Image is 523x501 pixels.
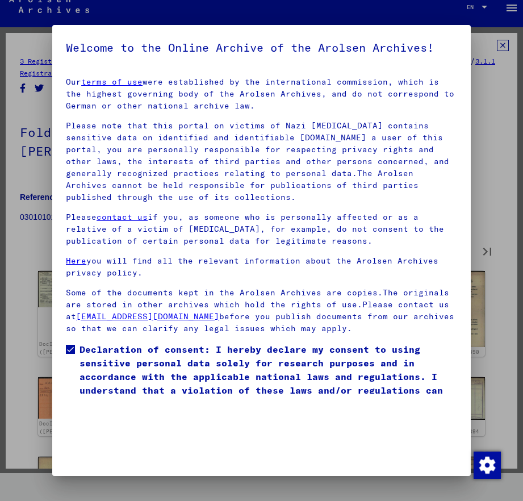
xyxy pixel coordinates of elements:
a: terms of use [81,77,143,87]
a: Here [66,256,86,266]
p: Please note that this portal on victims of Nazi [MEDICAL_DATA] contains sensitive data on identif... [66,120,457,203]
a: [EMAIL_ADDRESS][DOMAIN_NAME] [76,311,219,322]
div: Change consent [473,451,500,478]
a: contact us [97,212,148,222]
p: Our were established by the international commission, which is the highest governing body of the ... [66,76,457,112]
p: Some of the documents kept in the Arolsen Archives are copies.The originals are stored in other a... [66,287,457,335]
h5: Welcome to the Online Archive of the Arolsen Archives! [66,39,457,57]
p: you will find all the relevant information about the Arolsen Archives privacy policy. [66,255,457,279]
img: Change consent [474,452,501,479]
p: Please if you, as someone who is personally affected or as a relative of a victim of [MEDICAL_DAT... [66,211,457,247]
span: Declaration of consent: I hereby declare my consent to using sensitive personal data solely for r... [80,343,457,411]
